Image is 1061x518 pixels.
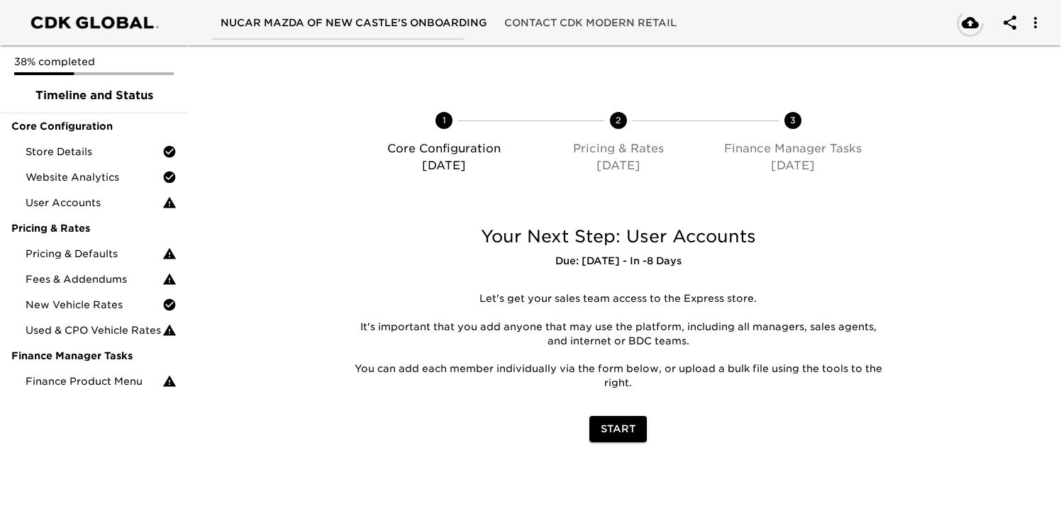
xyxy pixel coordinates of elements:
p: [DATE] [362,157,526,174]
p: Let's get your sales team access to the Express store. [350,292,887,306]
span: Website Analytics [26,170,162,184]
p: [DATE] [711,157,874,174]
span: Store Details [26,145,162,159]
p: Finance Manager Tasks [711,140,874,157]
p: [DATE] [537,157,700,174]
p: Pricing & Rates [537,140,700,157]
text: 1 [442,115,445,125]
button: account of current user [993,6,1027,40]
span: New Vehicle Rates [26,298,162,312]
span: Fees & Addendums [26,272,162,286]
span: Nucar Mazda of New Castle's Onboarding [221,14,487,32]
span: Contact CDK Modern Retail [504,14,677,32]
span: Timeline and Status [11,87,177,104]
span: User Accounts [26,196,162,210]
text: 2 [616,115,621,125]
button: account of current user [1018,6,1052,40]
h5: Your Next Step: User Accounts [340,225,897,248]
button: save [953,6,987,40]
h6: Due: [DATE] - In -8 Days [340,254,897,269]
p: Core Configuration [362,140,526,157]
p: It's important that you add anyone that may use the platform, including all managers, sales agent... [350,320,887,349]
button: Start [589,416,647,442]
span: Core Configuration [11,119,177,133]
p: You can add each member individually via the form below, or upload a bulk file using the tools to... [350,362,887,390]
span: Finance Product Menu [26,374,162,388]
text: 3 [790,115,796,125]
span: Pricing & Defaults [26,247,162,261]
p: 38% completed [14,55,174,69]
span: Used & CPO Vehicle Rates [26,323,162,337]
span: Pricing & Rates [11,221,177,235]
span: Start [601,420,635,438]
span: Finance Manager Tasks [11,349,177,363]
